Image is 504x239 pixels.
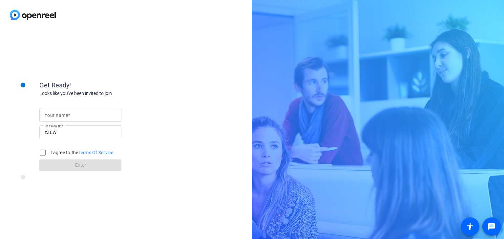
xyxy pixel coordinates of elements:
div: Get Ready! [39,80,171,90]
div: Looks like you've been invited to join [39,90,171,97]
mat-icon: accessibility [466,223,474,230]
label: I agree to the [49,149,114,156]
mat-label: Session ID [45,124,61,128]
a: Terms Of Service [78,150,114,155]
mat-label: Your name [45,113,68,118]
mat-icon: message [488,223,495,230]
